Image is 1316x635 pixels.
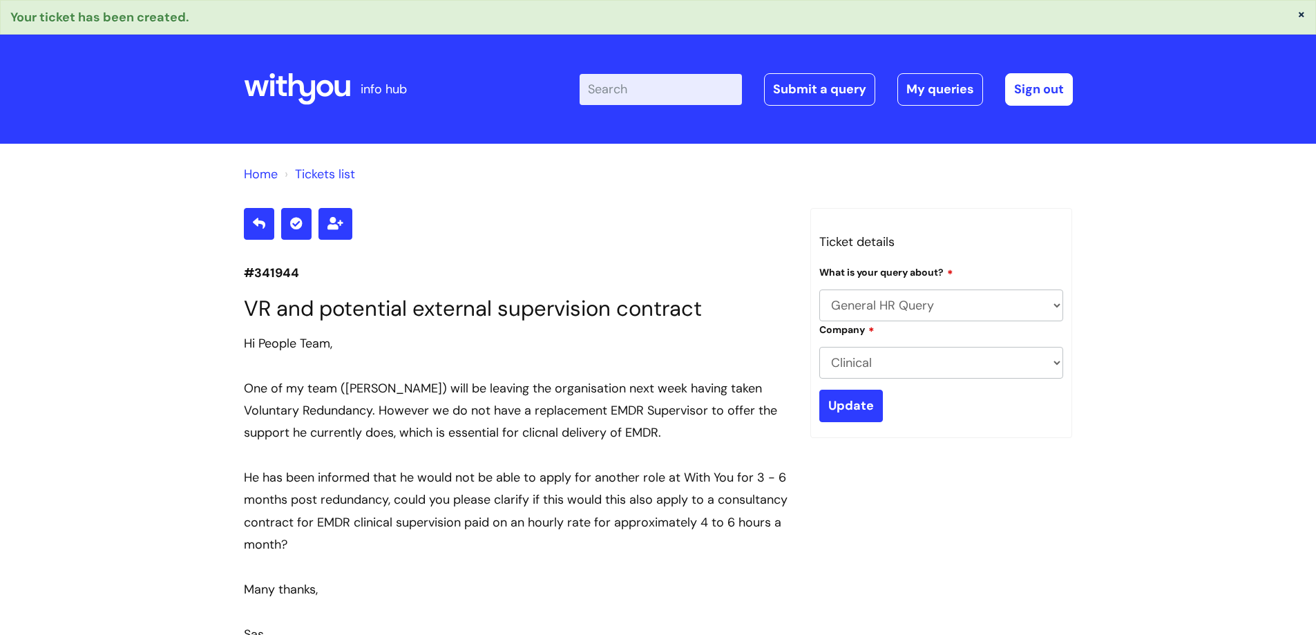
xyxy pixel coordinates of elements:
[819,265,953,278] label: What is your query about?
[244,377,790,444] div: One of my team ([PERSON_NAME]) will be leaving the organisation next week having taken Voluntary ...
[580,73,1073,105] div: | -
[764,73,875,105] a: Submit a query
[897,73,983,105] a: My queries
[281,163,355,185] li: Tickets list
[244,262,790,284] p: #341944
[819,322,875,336] label: Company
[295,166,355,182] a: Tickets list
[244,166,278,182] a: Home
[1005,73,1073,105] a: Sign out
[819,390,883,421] input: Update
[244,332,790,354] div: Hi People Team,
[1297,8,1306,20] button: ×
[244,163,278,185] li: Solution home
[244,466,790,556] div: He has been informed that he would not be able to apply for another role at With You for 3 - 6 mo...
[244,578,790,600] div: Many thanks,
[819,231,1064,253] h3: Ticket details
[580,74,742,104] input: Search
[244,296,790,321] h1: VR and potential external supervision contract
[361,78,407,100] p: info hub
